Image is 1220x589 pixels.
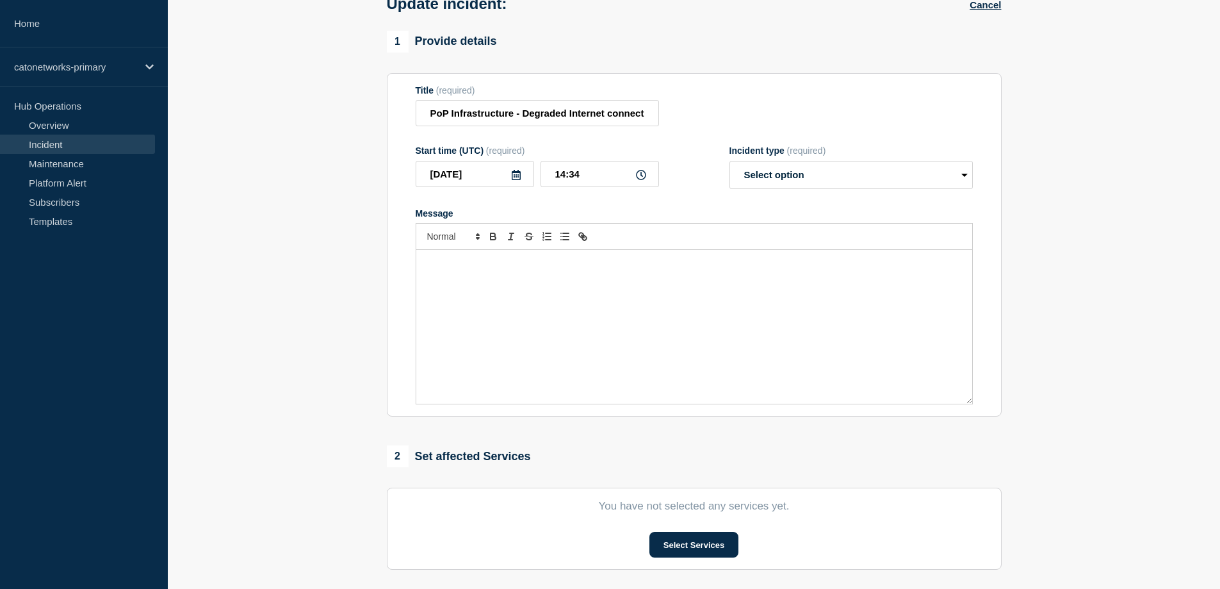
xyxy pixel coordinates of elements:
[538,229,556,244] button: Toggle ordered list
[787,145,826,156] span: (required)
[416,208,973,219] div: Message
[416,145,659,156] div: Start time (UTC)
[486,145,525,156] span: (required)
[729,145,973,156] div: Incident type
[436,85,475,95] span: (required)
[416,85,659,95] div: Title
[556,229,574,244] button: Toggle bulleted list
[502,229,520,244] button: Toggle italic text
[416,161,534,187] input: YYYY-MM-DD
[416,500,973,513] p: You have not selected any services yet.
[729,161,973,189] select: Incident type
[421,229,484,244] span: Font size
[387,445,531,467] div: Set affected Services
[484,229,502,244] button: Toggle bold text
[387,445,409,467] span: 2
[520,229,538,244] button: Toggle strikethrough text
[14,62,137,72] p: catonetworks-primary
[387,31,497,53] div: Provide details
[541,161,659,187] input: HH:MM
[649,532,738,558] button: Select Services
[387,31,409,53] span: 1
[416,100,659,126] input: Title
[416,250,972,404] div: Message
[574,229,592,244] button: Toggle link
